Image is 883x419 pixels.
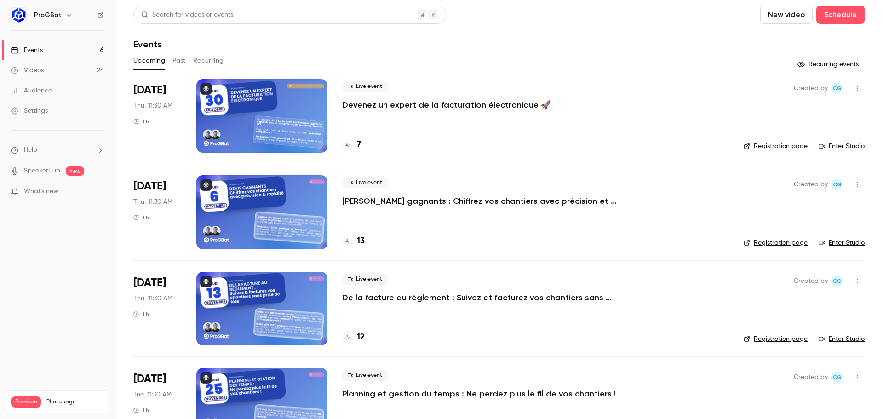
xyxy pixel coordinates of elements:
li: help-dropdown-opener [11,145,104,155]
h4: 13 [357,235,365,247]
div: 1 h [133,407,149,414]
div: Settings [11,106,48,115]
h6: ProGBat [34,11,62,20]
span: CG [833,276,842,287]
a: De la facture au règlement : Suivez et facturez vos chantiers sans prise de tête [342,292,618,303]
span: Live event [342,370,388,381]
a: [PERSON_NAME] gagnants : Chiffrez vos chantiers avec précision et rapidité [342,195,618,207]
span: Created by [794,83,828,94]
div: Videos [11,66,44,75]
span: Thu, 11:30 AM [133,197,172,207]
span: Charles Gallard [831,276,843,287]
button: Upcoming [133,53,165,68]
span: Charles Gallard [831,179,843,190]
span: CG [833,372,842,383]
span: [DATE] [133,372,166,386]
span: Plan usage [46,398,103,406]
span: Thu, 11:30 AM [133,101,172,110]
span: [DATE] [133,179,166,194]
span: [DATE] [133,83,166,98]
span: Live event [342,177,388,188]
div: 1 h [133,118,149,125]
a: Enter Studio [819,238,865,247]
button: Recurring [193,53,224,68]
a: 7 [342,138,361,151]
span: new [66,166,84,176]
button: New video [760,6,813,24]
div: Oct 30 Thu, 11:30 AM (Europe/Paris) [133,79,182,153]
div: Nov 6 Thu, 11:30 AM (Europe/Paris) [133,175,182,249]
span: Tue, 11:30 AM [133,390,172,399]
span: What's new [24,187,58,196]
div: Nov 13 Thu, 11:30 AM (Europe/Paris) [133,272,182,345]
h4: 12 [357,331,365,344]
button: Schedule [816,6,865,24]
span: Premium [11,396,41,408]
a: Devenez un expert de la facturation électronique 🚀 [342,99,551,110]
span: Thu, 11:30 AM [133,294,172,303]
span: CG [833,83,842,94]
a: 13 [342,235,365,247]
a: Planning et gestion du temps : Ne perdez plus le fil de vos chantiers ! [342,388,616,399]
button: Recurring events [793,57,865,72]
button: Past [172,53,186,68]
span: Charles Gallard [831,83,843,94]
div: Events [11,46,43,55]
span: Live event [342,274,388,285]
h4: 7 [357,138,361,151]
div: 1 h [133,310,149,318]
div: Search for videos or events [141,10,233,20]
a: Enter Studio [819,142,865,151]
a: 12 [342,331,365,344]
span: Help [24,145,37,155]
a: Registration page [744,142,808,151]
span: Charles Gallard [831,372,843,383]
a: Registration page [744,334,808,344]
span: Created by [794,179,828,190]
div: Audience [11,86,52,95]
span: Live event [342,81,388,92]
a: Enter Studio [819,334,865,344]
a: SpeakerHub [24,166,60,176]
h1: Events [133,39,161,50]
div: 1 h [133,214,149,221]
span: [DATE] [133,276,166,290]
span: Created by [794,372,828,383]
img: ProGBat [11,8,26,23]
span: Created by [794,276,828,287]
span: CG [833,179,842,190]
a: Registration page [744,238,808,247]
